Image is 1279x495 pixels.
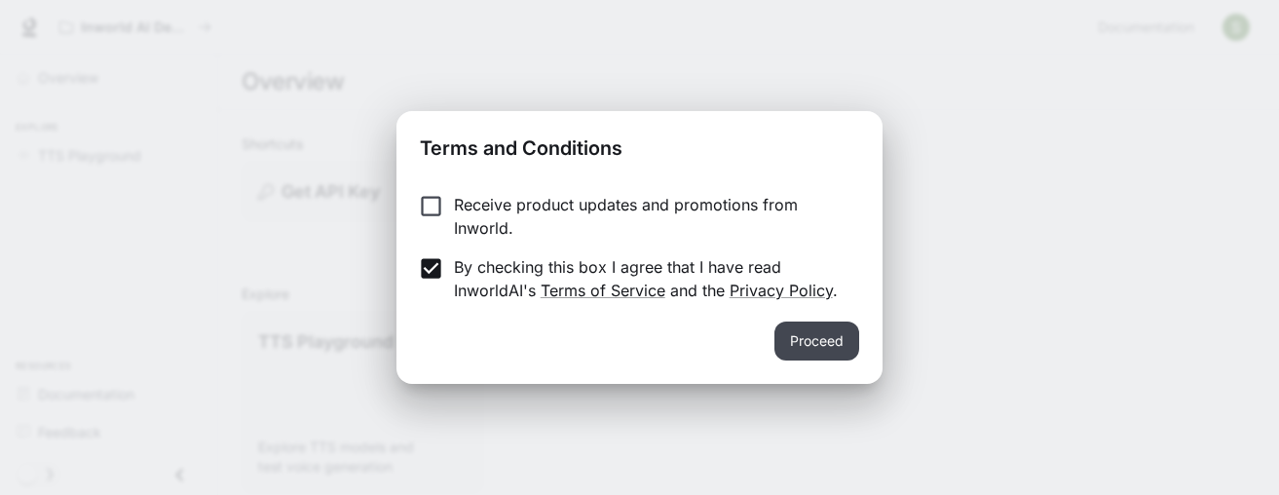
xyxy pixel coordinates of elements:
button: Proceed [774,322,859,361]
p: By checking this box I agree that I have read InworldAI's and the . [454,255,844,302]
a: Terms of Service [541,281,665,300]
a: Privacy Policy [730,281,833,300]
h2: Terms and Conditions [396,111,882,177]
p: Receive product updates and promotions from Inworld. [454,193,844,240]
